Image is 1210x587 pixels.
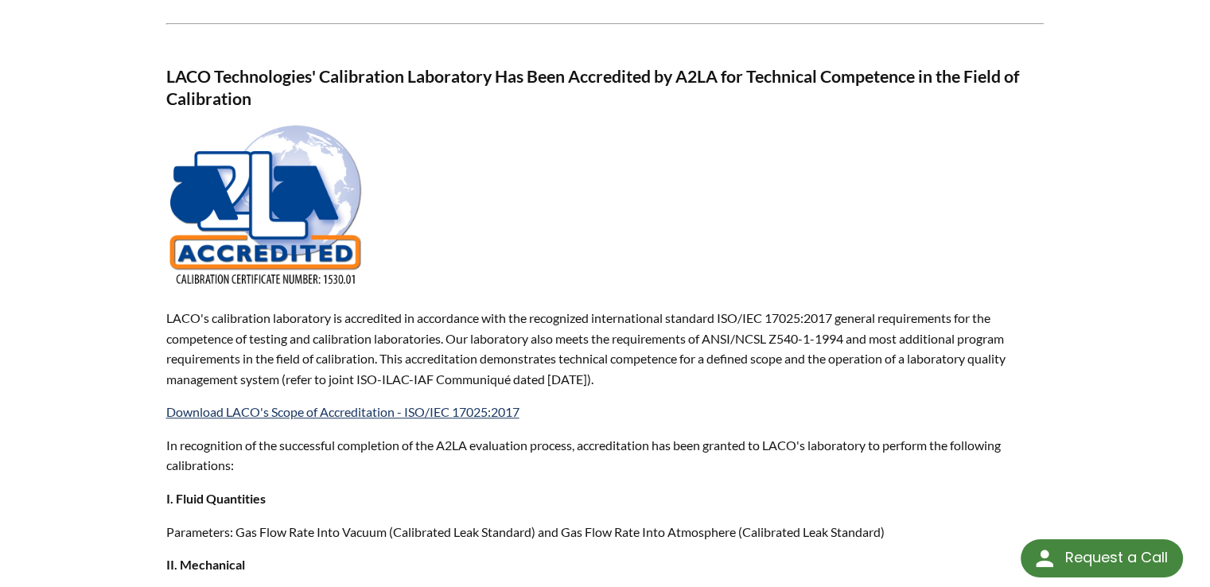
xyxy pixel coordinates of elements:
[166,122,365,290] img: A2LA-ISO 17025 - LACO Technologies
[166,404,519,419] a: Download LACO's Scope of Accreditation - ISO/IEC 17025:2017
[1032,546,1057,571] img: round button
[166,308,1045,389] p: LACO's calibration laboratory is accredited in accordance with the recognized international stand...
[1064,539,1167,576] div: Request a Call
[166,557,245,572] strong: II. Mechanical
[166,491,266,506] strong: I. Fluid Quantities
[166,66,1045,110] h3: LACO Technologies' Calibration Laboratory Has Been Accredited by A2LA for Technical Competence in...
[1021,539,1183,577] div: Request a Call
[166,435,1045,476] p: In recognition of the successful completion of the A2LA evaluation process, accreditation has bee...
[166,522,1045,542] p: Parameters: Gas Flow Rate Into Vacuum (Calibrated Leak Standard) and Gas Flow Rate Into Atmospher...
